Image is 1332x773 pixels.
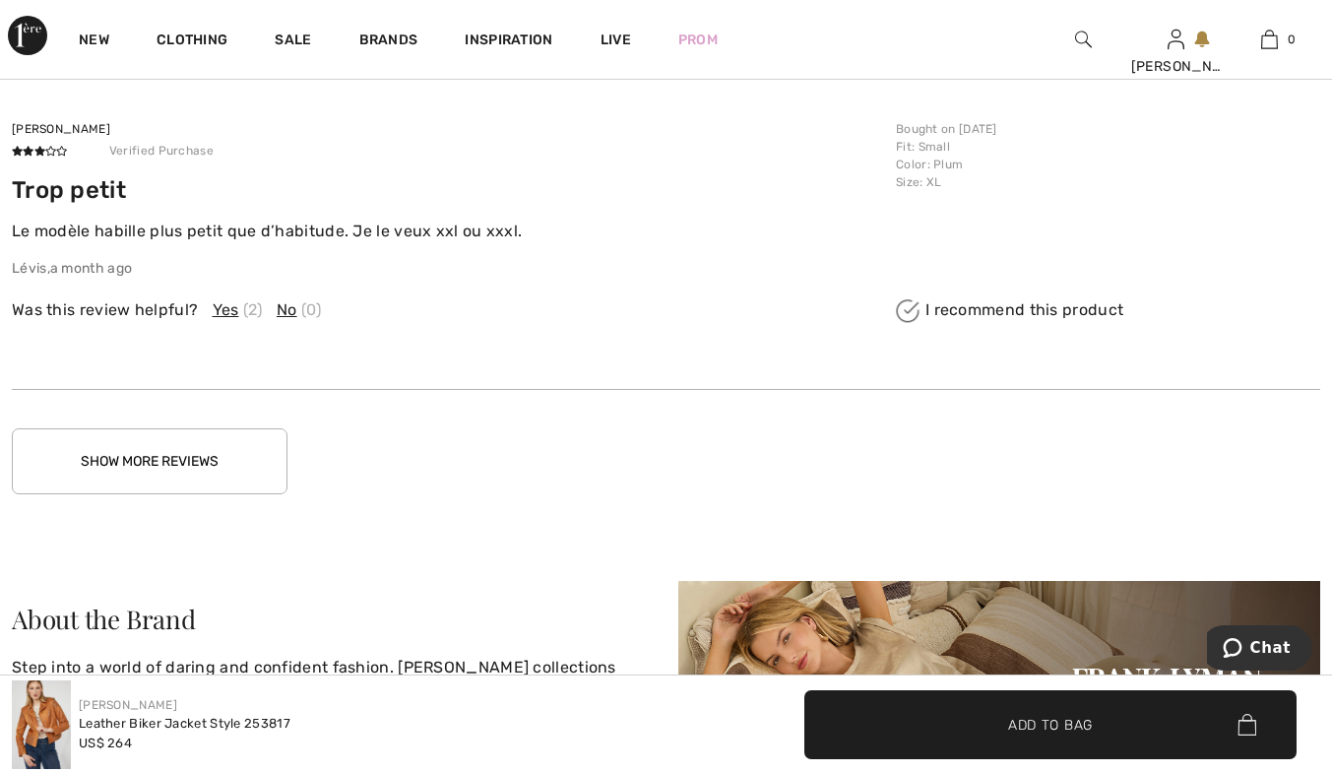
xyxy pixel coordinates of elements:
div: About the Brand [12,607,655,632]
p: : Plum [896,156,1308,173]
a: Brands [359,32,418,52]
span: [PERSON_NAME] [12,122,110,136]
button: Show More Reviews [12,428,287,494]
span: Inspiration [465,32,552,52]
a: Sign In [1168,30,1184,48]
button: Add to Bag [804,690,1297,759]
p: : XL [896,173,1308,191]
a: [PERSON_NAME] [79,698,177,712]
p: , [12,258,884,279]
img: 1ère Avenue [8,16,47,55]
span: Add to Bag [1008,714,1093,735]
img: search the website [1075,28,1092,51]
span: Size [896,175,920,189]
div: Leather Biker Jacket Style 253817 [79,714,290,734]
p: Le modèle habille plus petit que d’habitude. Je le veux xxl ou xxxl. [12,220,884,243]
a: Live [601,30,631,50]
span: (2) [243,298,263,322]
span: Color [896,158,927,171]
span: (0) [301,298,322,322]
span: 0 [1288,31,1296,48]
img: My Bag [1261,28,1278,51]
p: Bought on [DATE] [896,120,1308,138]
img: I recommend this product [896,299,920,323]
span: US$ 264 [79,736,132,750]
img: Leather Biker Jacket Style 253817 [12,680,71,769]
span: Lévis [12,260,47,277]
img: Bag.svg [1237,714,1256,736]
span: Was this review helpful? [12,298,198,322]
p: : Small [896,138,1308,156]
iframe: Opens a widget where you can chat to one of our agents [1207,625,1312,675]
div: I recommend this product [896,298,1308,323]
span: Verified Purchase [90,139,233,162]
a: Sale [275,32,311,52]
a: Prom [678,30,718,50]
p: Step into a world of daring and confident fashion. [PERSON_NAME] collections of avant-garde style... [12,656,655,750]
span: No [277,298,297,322]
div: [PERSON_NAME] [1131,56,1223,77]
span: Fit [896,140,912,154]
a: New [79,32,109,52]
span: Yes [213,298,239,322]
img: My Info [1168,28,1184,51]
a: 0 [1224,28,1315,51]
h4: Trop petit [12,176,884,205]
span: a month ago [50,260,132,277]
a: Clothing [157,32,227,52]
